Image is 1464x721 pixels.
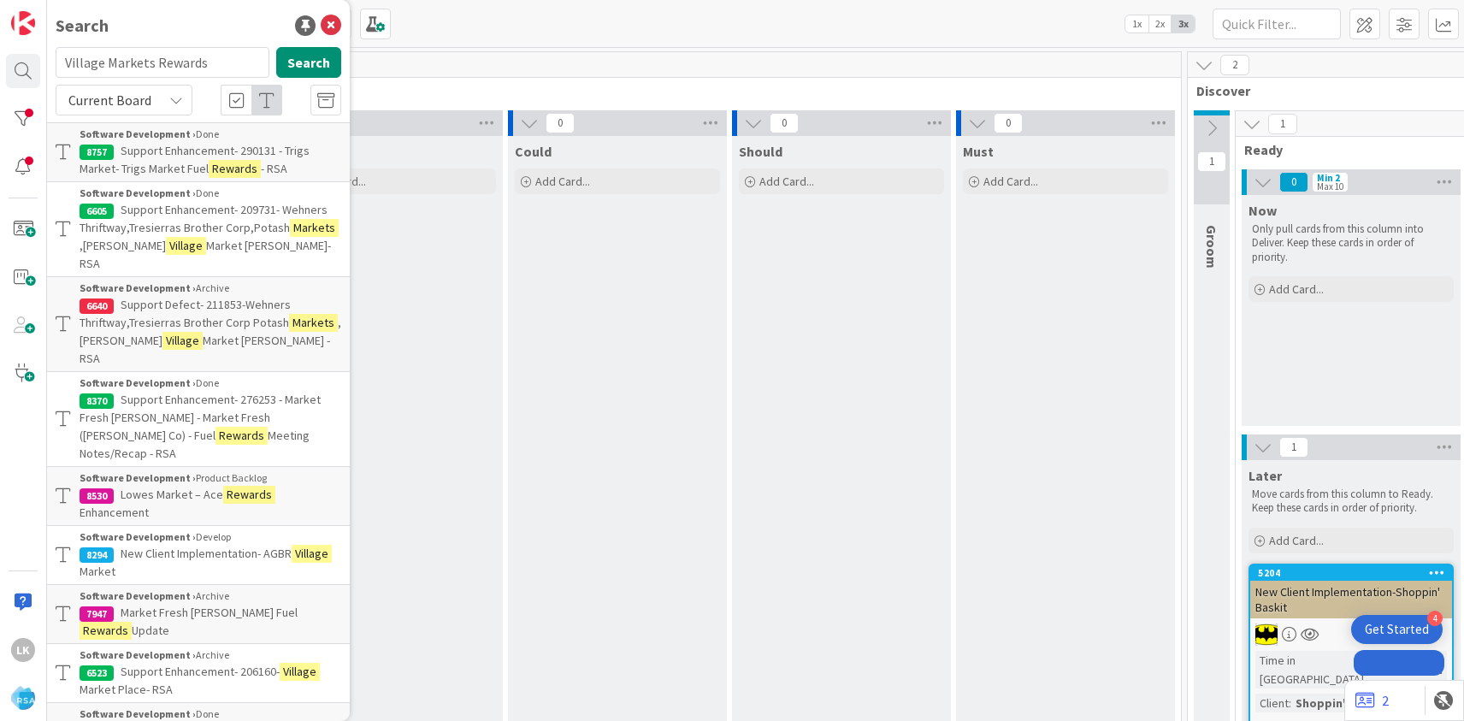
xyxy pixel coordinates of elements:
div: Time in [GEOGRAPHIC_DATA] [1255,651,1364,688]
b: Software Development › [80,186,196,199]
span: New Client Implementation- AGBR [121,546,292,561]
a: Software Development ›Develop8294New Client Implementation- AGBRVillageMarket [47,526,350,584]
span: Ready [1244,141,1445,158]
span: 2 [1220,55,1249,75]
span: Support Enhancement- 290131 - Trigs Market- Trigs Market Fuel [80,143,310,176]
b: Software Development › [80,376,196,389]
a: 2 [1355,690,1389,711]
span: Market [PERSON_NAME] - RSA [80,333,330,366]
div: Min 2 [1317,174,1340,182]
span: - RSA [261,161,287,176]
div: Done [80,375,341,391]
span: 0 [1279,172,1308,192]
div: 7947 [80,606,114,622]
span: Now [1249,202,1277,219]
div: 6523 [80,665,114,681]
div: Archive [80,588,341,604]
mark: Village [280,663,320,681]
span: Lowes Market – Ace [121,487,223,502]
span: Product Backlog [62,82,1160,99]
mark: Rewards [80,622,132,640]
mark: Village [162,332,203,350]
mark: Rewards [209,160,261,178]
div: 8757 [80,145,114,160]
button: Search [276,47,341,78]
span: 1x [1125,15,1148,33]
mark: Markets [290,219,339,237]
b: Software Development › [80,530,196,543]
span: 0 [994,113,1023,133]
img: avatar [11,686,35,710]
div: Open Get Started checklist, remaining modules: 4 [1351,615,1443,644]
div: New Client Implementation-Shoppin' Baskit [1250,581,1452,618]
a: Software Development ›Archive6640Support Defect- 211853-Wehners Thriftway,Tresierras Brother Corp... [47,276,350,372]
span: ,[PERSON_NAME] [80,238,166,253]
input: Search for title... [56,47,269,78]
div: Lk [11,638,35,662]
div: 5204 [1250,565,1452,581]
span: Enhancement [80,505,149,520]
span: Current Board [68,92,151,109]
span: Discover [1196,82,1452,99]
b: Software Development › [80,648,196,661]
span: Support Enhancement- 206160- [121,664,280,679]
b: Software Development › [80,127,196,140]
img: Visit kanbanzone.com [11,11,35,35]
span: Support Enhancement- 276253 - Market Fresh [PERSON_NAME] - Market Fresh ([PERSON_NAME] Co) - Fuel [80,392,321,443]
span: 1 [1279,437,1308,458]
b: Software Development › [80,471,196,484]
mark: Village [292,545,332,563]
b: Software Development › [80,707,196,720]
span: 3x [1172,15,1195,33]
mark: Rewards [223,486,275,504]
span: Market [80,564,115,579]
b: Software Development › [80,589,196,602]
b: Software Development › [80,281,196,294]
span: Support Enhancement- 209731- Wehners Thriftway,Tresierras Brother Corp,Potash [80,202,328,235]
div: Done [80,186,341,201]
span: 0 [770,113,799,133]
span: Should [739,143,782,160]
a: Software Development ›Archive7947Market Fresh [PERSON_NAME] FuelRewardsUpdate [47,584,350,644]
span: Update [132,623,169,638]
span: 0 [546,113,575,133]
div: Done [80,127,341,142]
span: Could [515,143,552,160]
mark: Rewards [215,427,268,445]
div: Product Backlog [80,470,341,486]
div: Archive [80,647,341,663]
mark: Markets [289,314,338,332]
div: 8294 [80,547,114,563]
div: AC [1250,623,1452,646]
div: Shoppin' Baskit [1291,694,1390,712]
span: 1 [1197,151,1226,172]
div: 8530 [80,488,114,504]
span: Later [1249,467,1282,484]
span: Add Card... [535,174,590,189]
div: 6640 [80,298,114,314]
a: Software Development ›Product Backlog8530Lowes Market – AceRewardsEnhancement [47,466,350,526]
span: Add Card... [759,174,814,189]
p: Move cards from this column to Ready. Keep these cards in order of priority. [1252,488,1450,516]
p: Only pull cards from this column into Deliver. Keep these cards in order of priority. [1252,222,1450,264]
span: Add Card... [983,174,1038,189]
span: Groom [1203,225,1220,269]
a: Software Development ›Done6605Support Enhancement- 209731- Wehners Thriftway,Tresierras Brother C... [47,182,350,276]
span: 2x [1148,15,1172,33]
span: : [1289,694,1291,712]
a: Software Development ›Done8370Support Enhancement- 276253 - Market Fresh [PERSON_NAME] - Market F... [47,372,350,466]
span: Market Fresh [PERSON_NAME] Fuel [121,605,298,620]
mark: Village [166,237,206,255]
input: Quick Filter... [1213,9,1341,39]
span: Must [963,143,994,160]
div: Develop [80,529,341,545]
div: 6605 [80,204,114,219]
img: AC [1255,623,1278,646]
div: 5204New Client Implementation-Shoppin' Baskit [1250,565,1452,618]
span: Support Defect- 211853-Wehners Thriftway,Tresierras Brother Corp Potash [80,297,291,330]
div: Get Started [1365,621,1429,638]
a: Software Development ›Archive6523Support Enhancement- 206160-VillageMarket Place- RSA [47,644,350,702]
span: Add Card... [1269,281,1324,297]
div: Archive [80,281,341,296]
span: Add Card... [1269,533,1324,548]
